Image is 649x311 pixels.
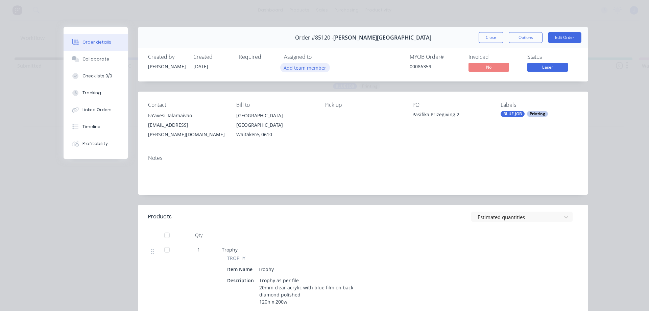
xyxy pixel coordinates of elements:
div: Products [148,213,172,221]
div: BLUE JOB [501,111,525,117]
div: Description [227,276,257,285]
button: Timeline [64,118,128,135]
div: PO [412,102,490,108]
div: Fa'avesi Talamaivao [148,111,225,120]
div: Created by [148,54,185,60]
div: [GEOGRAPHIC_DATA] [GEOGRAPHIC_DATA] [236,111,314,130]
div: Qty [178,229,219,242]
div: 00086359 [410,63,460,70]
div: Bill to [236,102,314,108]
button: Laser [527,63,568,73]
div: Checklists 0/0 [82,73,112,79]
button: Add team member [280,63,330,72]
div: Status [527,54,578,60]
div: Collaborate [82,56,109,62]
div: [PERSON_NAME] [148,63,185,70]
div: Tracking [82,90,101,96]
span: Trophy [222,246,238,253]
button: Collaborate [64,51,128,68]
div: Waitakere, 0610 [236,130,314,139]
button: Order details [64,34,128,51]
div: Created [193,54,231,60]
span: No [468,63,509,71]
div: [EMAIL_ADDRESS][PERSON_NAME][DOMAIN_NAME] [148,120,225,139]
div: Item Name [227,264,255,274]
button: Add team member [284,63,330,72]
button: Close [479,32,503,43]
span: 1 [197,246,200,253]
span: Laser [527,63,568,71]
div: Assigned to [284,54,352,60]
button: Profitability [64,135,128,152]
div: Linked Orders [82,107,112,113]
span: [PERSON_NAME][GEOGRAPHIC_DATA] [333,34,431,41]
div: Required [239,54,276,60]
span: Order #85120 - [295,34,333,41]
div: Profitability [82,141,108,147]
div: Order details [82,39,111,45]
div: Timeline [82,124,100,130]
div: Labels [501,102,578,108]
div: [GEOGRAPHIC_DATA] [GEOGRAPHIC_DATA]Waitakere, 0610 [236,111,314,139]
button: Options [509,32,543,43]
button: Linked Orders [64,101,128,118]
div: Invoiced [468,54,519,60]
div: Fa'avesi Talamaivao[EMAIL_ADDRESS][PERSON_NAME][DOMAIN_NAME] [148,111,225,139]
button: Checklists 0/0 [64,68,128,85]
span: [DATE] [193,63,208,70]
div: Contact [148,102,225,108]
button: Tracking [64,85,128,101]
div: Pasifika Prizegiving 2 [412,111,490,120]
div: Notes [148,155,578,161]
div: Pick up [324,102,402,108]
span: TROPHY [227,255,245,262]
div: Trophy [255,264,277,274]
div: MYOB Order # [410,54,460,60]
div: Printing [527,111,548,117]
button: Edit Order [548,32,581,43]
